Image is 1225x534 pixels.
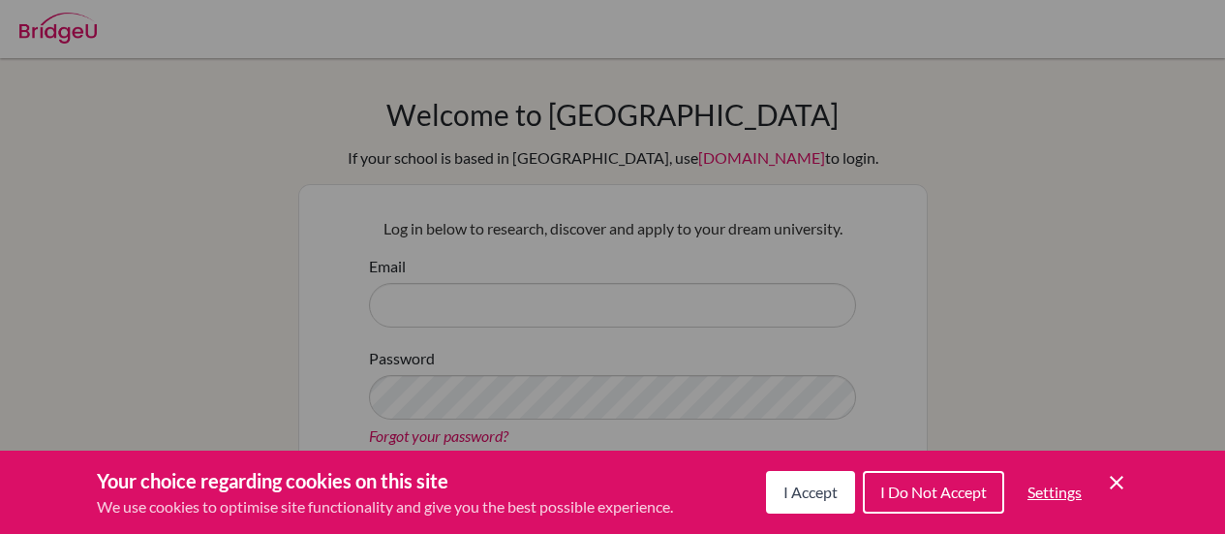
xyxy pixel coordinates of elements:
button: I Accept [766,471,855,514]
span: I Accept [783,483,838,501]
span: I Do Not Accept [880,483,987,501]
button: Settings [1012,473,1097,512]
button: I Do Not Accept [863,471,1004,514]
p: We use cookies to optimise site functionality and give you the best possible experience. [97,495,673,518]
h3: Your choice regarding cookies on this site [97,466,673,495]
button: Save and close [1105,471,1128,494]
span: Settings [1027,483,1082,501]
